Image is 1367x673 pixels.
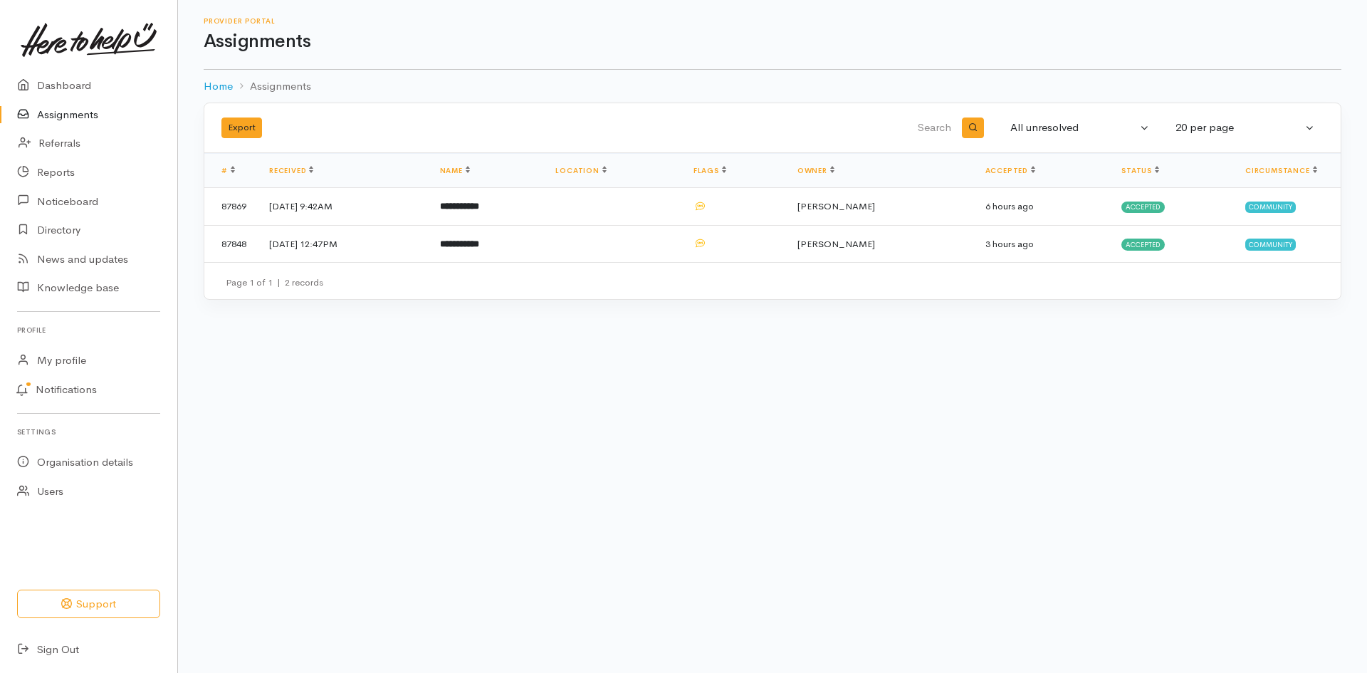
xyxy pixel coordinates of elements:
[233,78,311,95] li: Assignments
[693,166,726,175] a: Flags
[797,166,834,175] a: Owner
[1121,202,1165,213] span: Accepted
[985,166,1035,175] a: Accepted
[204,31,1341,52] h1: Assignments
[985,238,1034,250] time: 3 hours ago
[1245,202,1296,213] span: Community
[204,188,258,226] td: 87869
[1121,166,1159,175] a: Status
[797,200,875,212] span: [PERSON_NAME]
[985,200,1034,212] time: 6 hours ago
[277,276,281,288] span: |
[555,166,606,175] a: Location
[1167,114,1324,142] button: 20 per page
[226,276,323,288] small: Page 1 of 1 2 records
[440,166,470,175] a: Name
[204,225,258,262] td: 87848
[612,111,954,145] input: Search
[204,17,1341,25] h6: Provider Portal
[1175,120,1302,136] div: 20 per page
[258,225,429,262] td: [DATE] 12:47PM
[17,590,160,619] button: Support
[204,78,233,95] a: Home
[17,422,160,442] h6: Settings
[204,70,1341,103] nav: breadcrumb
[269,166,313,175] a: Received
[1002,114,1158,142] button: All unresolved
[1010,120,1137,136] div: All unresolved
[221,166,235,175] a: #
[221,118,262,138] button: Export
[1245,239,1296,250] span: Community
[258,188,429,226] td: [DATE] 9:42AM
[1121,239,1165,250] span: Accepted
[1245,166,1317,175] a: Circumstance
[797,238,875,250] span: [PERSON_NAME]
[17,320,160,340] h6: Profile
